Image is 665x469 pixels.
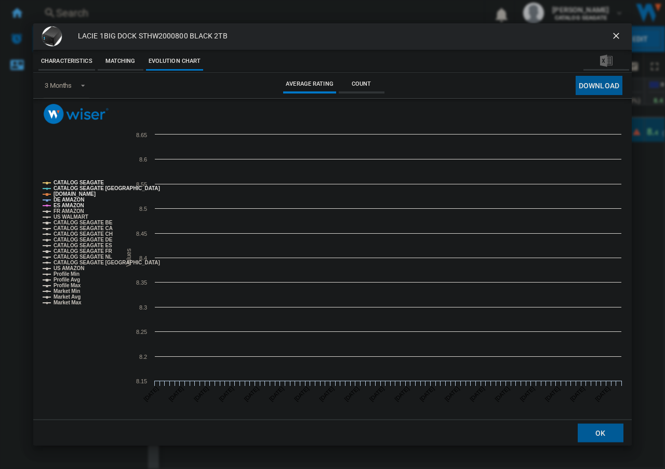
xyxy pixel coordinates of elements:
[54,260,160,265] tspan: CATALOG SEAGATE [GEOGRAPHIC_DATA]
[33,23,632,446] md-dialog: Product popup
[243,385,260,403] tspan: [DATE]
[44,104,109,124] img: logo_wiser_300x94.png
[54,214,88,220] tspan: US WALMART
[393,385,410,403] tspan: [DATE]
[594,385,611,403] tspan: [DATE]
[518,385,536,403] tspan: [DATE]
[339,75,384,93] button: Count
[569,385,586,403] tspan: [DATE]
[142,385,159,403] tspan: [DATE]
[54,300,82,305] tspan: Market Max
[73,31,228,42] h4: LACIE 1BIG DOCK STHW2000800 BLACK 2TB
[343,385,361,403] tspan: [DATE]
[268,385,285,403] tspan: [DATE]
[600,55,613,67] img: excel-24x24.png
[283,75,336,93] button: Average rating
[54,248,113,254] tspan: CATALOG SEAGATE FR
[611,31,623,43] ng-md-icon: getI18NText('BUTTONS.CLOSE_DIALOG')
[607,26,628,47] button: getI18NText('BUTTONS.CLOSE_DIALOG')
[136,378,147,384] tspan: 8.15
[318,385,335,403] tspan: [DATE]
[54,231,113,237] tspan: CATALOG SEAGATE CH
[139,354,147,360] tspan: 8.2
[136,132,147,138] tspan: 8.65
[98,52,143,71] button: Matching
[45,82,72,89] div: 3 Months
[54,283,81,288] tspan: Profile Max
[54,225,113,231] tspan: CATALOG SEAGATE CA
[136,329,147,335] tspan: 8.25
[544,385,561,403] tspan: [DATE]
[136,181,147,187] tspan: 8.55
[54,180,104,185] tspan: CATALOG SEAGATE
[54,237,113,243] tspan: CATALOG SEAGATE DE
[139,156,147,163] tspan: 8.6
[139,304,147,311] tspan: 8.3
[54,294,81,300] tspan: Market Avg
[469,385,486,403] tspan: [DATE]
[54,243,112,248] tspan: CATALOG SEAGATE ES
[136,231,147,237] tspan: 8.45
[139,255,147,261] tspan: 8.4
[54,220,113,225] tspan: CATALOG SEAGATE BE
[444,385,461,403] tspan: [DATE]
[54,271,79,277] tspan: Profile Min
[54,185,160,191] tspan: CATALOG SEAGATE [GEOGRAPHIC_DATA]
[54,265,84,271] tspan: US AMAZON
[218,385,235,403] tspan: [DATE]
[368,385,385,403] tspan: [DATE]
[494,385,511,403] tspan: [DATE]
[54,203,84,208] tspan: ES AMAZON
[54,254,112,260] tspan: CATALOG SEAGATE NL
[42,26,62,47] img: 41rjQq6PuuL.__AC_SY300_SX300_QL70_ML2_.jpg
[168,385,185,403] tspan: [DATE]
[54,288,80,294] tspan: Market Min
[125,249,132,267] tspan: Values
[136,279,147,286] tspan: 8.35
[193,385,210,403] tspan: [DATE]
[54,277,80,283] tspan: Profile Avg
[418,385,435,403] tspan: [DATE]
[576,76,622,95] button: Download
[38,52,95,71] button: Characteristics
[146,52,204,71] button: Evolution chart
[293,385,310,403] tspan: [DATE]
[54,197,84,203] tspan: DE AMAZON
[54,191,96,197] tspan: [DOMAIN_NAME]
[578,423,623,442] button: OK
[583,52,629,71] button: Download in Excel
[54,208,84,214] tspan: FR AMAZON
[139,206,147,212] tspan: 8.5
